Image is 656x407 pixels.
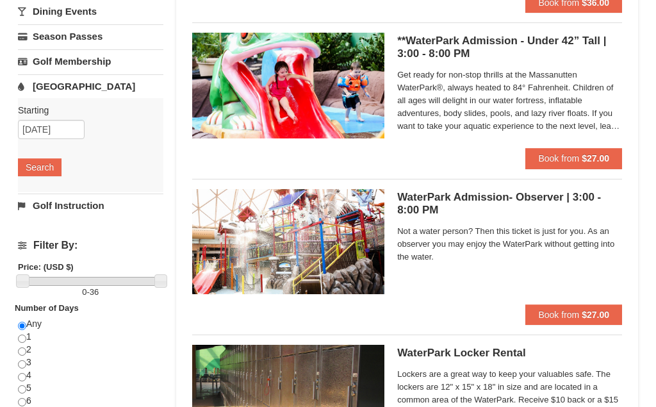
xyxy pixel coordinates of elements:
a: [GEOGRAPHIC_DATA] [18,74,163,98]
img: 6619917-1062-d161e022.jpg [192,33,384,138]
span: Book from [538,153,579,163]
h5: WaterPark Admission- Observer | 3:00 - 8:00 PM [397,191,622,217]
span: Book from [538,310,579,320]
a: Golf Membership [18,49,163,73]
button: Book from $27.00 [525,148,622,169]
h4: Filter By: [18,240,163,251]
a: Golf Instruction [18,194,163,217]
label: - [18,286,163,299]
strong: Number of Days [15,303,79,313]
span: Not a water person? Then this ticket is just for you. As an observer you may enjoy the WaterPark ... [397,225,622,263]
button: Book from $27.00 [525,304,622,325]
span: Get ready for non-stop thrills at the Massanutten WaterPark®, always heated to 84° Fahrenheit. Ch... [397,69,622,133]
button: Search [18,158,61,176]
strong: $27.00 [582,310,609,320]
span: 36 [90,287,99,297]
strong: Price: (USD $) [18,262,74,272]
label: Starting [18,104,154,117]
h5: WaterPark Locker Rental [397,347,622,360]
img: 6619917-1066-60f46fa6.jpg [192,189,384,294]
a: Season Passes [18,24,163,48]
strong: $27.00 [582,153,609,163]
span: 0 [82,287,86,297]
h5: **WaterPark Admission - Under 42” Tall | 3:00 - 8:00 PM [397,35,622,60]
